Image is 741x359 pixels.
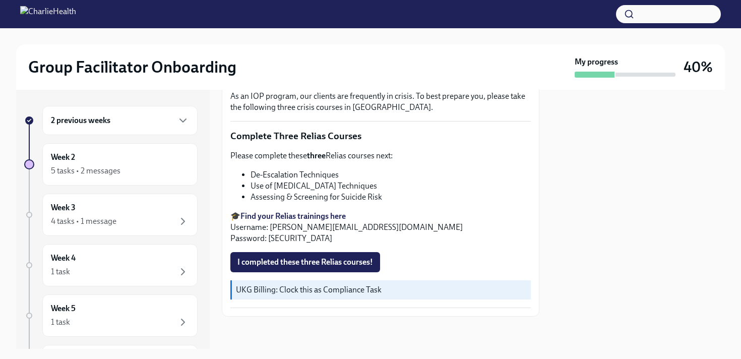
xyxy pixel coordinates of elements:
h3: 40% [684,58,713,76]
h6: Week 2 [51,152,75,163]
img: CharlieHealth [20,6,76,22]
h6: Week 4 [51,253,76,264]
div: 4 tasks • 1 message [51,216,116,227]
p: 🎓 Username: [PERSON_NAME][EMAIL_ADDRESS][DOMAIN_NAME] Password: [SECURITY_DATA] [230,211,531,244]
button: I completed these three Relias courses! [230,252,380,272]
div: 5 tasks • 2 messages [51,165,120,176]
a: Week 25 tasks • 2 messages [24,143,198,186]
li: De-Escalation Techniques [251,169,531,181]
li: Use of [MEDICAL_DATA] Techniques [251,181,531,192]
p: Please complete these Relias courses next: [230,150,531,161]
h6: Week 5 [51,303,76,314]
h6: 2 previous weeks [51,115,110,126]
a: Week 34 tasks • 1 message [24,194,198,236]
p: Complete Three Relias Courses [230,130,531,143]
p: UKG Billing: Clock this as Compliance Task [236,284,527,295]
strong: My progress [575,56,618,68]
a: Week 41 task [24,244,198,286]
h2: Group Facilitator Onboarding [28,57,236,77]
a: Find your Relias trainings here [240,211,346,221]
h6: Week 3 [51,202,76,213]
div: 1 task [51,317,70,328]
strong: three [307,151,326,160]
a: Week 51 task [24,294,198,337]
span: I completed these three Relias courses! [237,257,373,267]
li: Assessing & Screening for Suicide Risk [251,192,531,203]
div: 2 previous weeks [42,106,198,135]
p: As an IOP program, our clients are frequently in crisis. To best prepare you, please take the fol... [230,91,531,113]
div: 1 task [51,266,70,277]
